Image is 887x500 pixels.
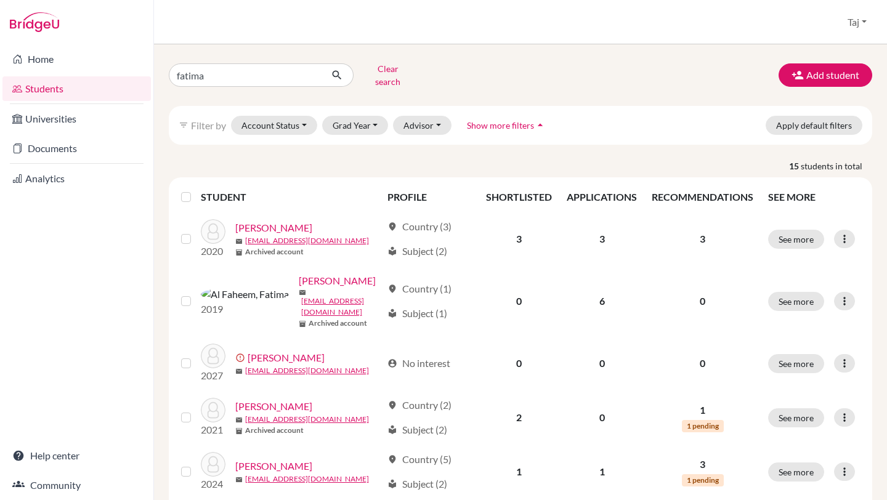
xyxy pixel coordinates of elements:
[559,390,644,445] td: 0
[801,159,872,172] span: students in total
[387,358,397,368] span: account_circle
[779,63,872,87] button: Add student
[2,47,151,71] a: Home
[387,281,452,296] div: Country (1)
[201,368,225,383] p: 2027
[10,12,59,32] img: Bridge-U
[235,399,312,414] a: [PERSON_NAME]
[201,219,225,244] img: Al-Braiki, Fatima
[768,230,824,249] button: See more
[387,398,452,413] div: Country (2)
[235,238,243,245] span: mail
[789,159,801,172] strong: 15
[387,306,447,321] div: Subject (1)
[559,336,644,390] td: 0
[301,296,383,318] a: [EMAIL_ADDRESS][DOMAIN_NAME]
[559,445,644,499] td: 1
[245,365,369,376] a: [EMAIL_ADDRESS][DOMAIN_NAME]
[354,59,422,91] button: Clear search
[644,182,761,212] th: RECOMMENDATIONS
[245,235,369,246] a: [EMAIL_ADDRESS][DOMAIN_NAME]
[299,320,306,328] span: inventory_2
[201,244,225,259] p: 2020
[387,452,452,467] div: Country (5)
[322,116,389,135] button: Grad Year
[559,266,644,336] td: 6
[235,220,312,235] a: [PERSON_NAME]
[380,182,479,212] th: PROFILE
[235,476,243,483] span: mail
[559,182,644,212] th: APPLICATIONS
[479,445,559,499] td: 1
[201,477,225,491] p: 2024
[387,477,447,491] div: Subject (2)
[768,408,824,427] button: See more
[235,368,243,375] span: mail
[2,136,151,161] a: Documents
[842,10,872,34] button: Taj
[387,244,447,259] div: Subject (2)
[2,107,151,131] a: Universities
[299,289,306,296] span: mail
[245,414,369,425] a: [EMAIL_ADDRESS][DOMAIN_NAME]
[559,212,644,266] td: 3
[235,249,243,256] span: inventory_2
[235,353,248,363] span: error_outline
[191,119,226,131] span: Filter by
[456,116,557,135] button: Show more filtersarrow_drop_up
[231,116,317,135] button: Account Status
[387,222,397,232] span: location_on
[766,116,862,135] button: Apply default filters
[387,246,397,256] span: local_library
[387,284,397,294] span: location_on
[387,308,397,318] span: local_library
[467,120,534,131] span: Show more filters
[245,425,304,436] b: Archived account
[387,219,452,234] div: Country (3)
[201,344,225,368] img: ALFAHIM, FATIMA
[479,390,559,445] td: 2
[201,452,225,477] img: Alhameli, Fatima
[479,182,559,212] th: SHORTLISTED
[387,454,397,464] span: location_on
[201,422,225,437] p: 2021
[652,403,753,417] p: 1
[309,318,367,329] b: Archived account
[299,273,376,288] a: [PERSON_NAME]
[245,246,304,257] b: Archived account
[682,420,724,432] span: 1 pending
[235,459,312,474] a: [PERSON_NAME]
[652,457,753,472] p: 3
[169,63,322,87] input: Find student by name...
[768,292,824,311] button: See more
[387,479,397,489] span: local_library
[235,416,243,424] span: mail
[387,425,397,435] span: local_library
[201,182,381,212] th: STUDENT
[2,166,151,191] a: Analytics
[682,474,724,486] span: 1 pending
[761,182,867,212] th: SEE MORE
[652,294,753,308] p: 0
[201,302,289,317] p: 2019
[479,212,559,266] td: 3
[479,266,559,336] td: 0
[248,350,325,365] a: [PERSON_NAME]
[652,356,753,371] p: 0
[534,119,546,131] i: arrow_drop_up
[179,120,188,130] i: filter_list
[387,356,450,371] div: No interest
[479,336,559,390] td: 0
[201,287,289,302] img: Al Faheem, Fatima
[2,76,151,101] a: Students
[652,232,753,246] p: 3
[768,354,824,373] button: See more
[2,473,151,498] a: Community
[768,462,824,482] button: See more
[245,474,369,485] a: [EMAIL_ADDRESS][DOMAIN_NAME]
[387,422,447,437] div: Subject (2)
[393,116,452,135] button: Advisor
[201,398,225,422] img: Al Falahi, Fatima
[387,400,397,410] span: location_on
[235,427,243,435] span: inventory_2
